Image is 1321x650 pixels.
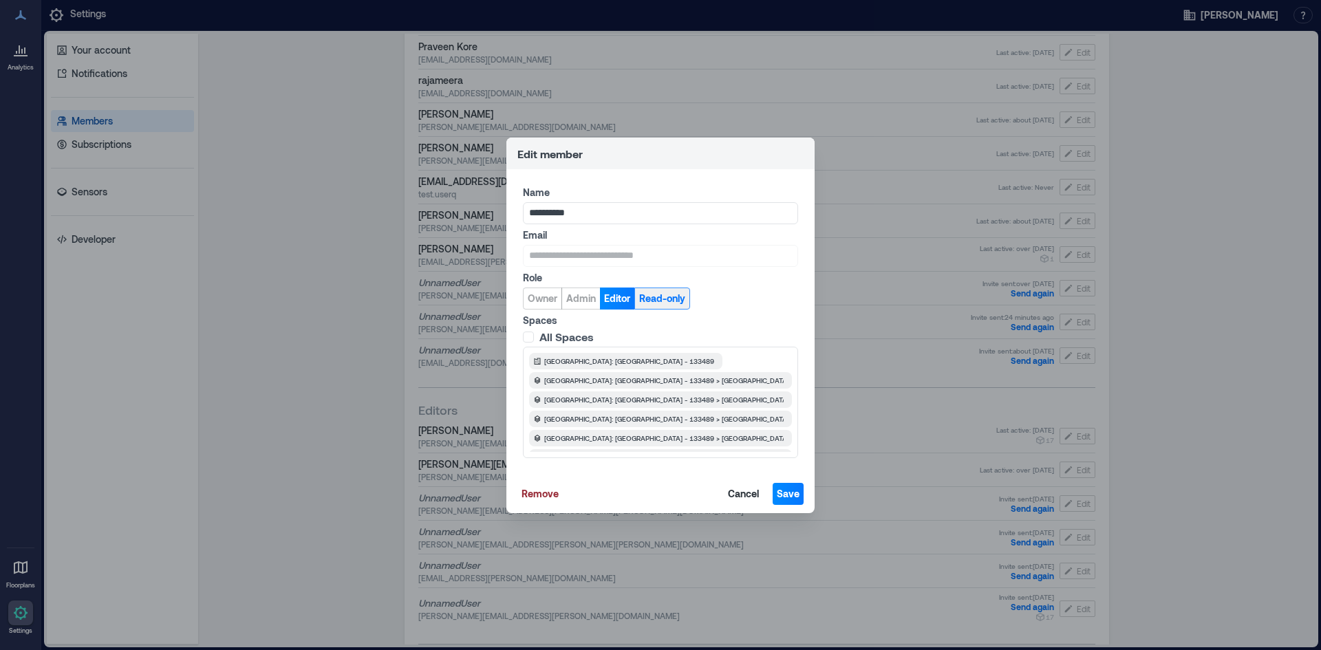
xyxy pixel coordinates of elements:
label: Name [523,186,795,199]
button: Read-only [634,288,690,310]
label: Email [523,228,795,242]
span: Editor [604,292,630,305]
label: Spaces [523,314,795,327]
span: [GEOGRAPHIC_DATA]: [GEOGRAPHIC_DATA] - 133489 [544,356,714,367]
span: Read-only [639,292,685,305]
button: Save [773,483,804,505]
span: All Spaces [539,330,594,344]
button: Remove [517,483,563,505]
header: Edit member [506,138,815,169]
span: [GEOGRAPHIC_DATA]: [GEOGRAPHIC_DATA] - 133489 > [GEOGRAPHIC_DATA]: Floor 03 [544,433,784,444]
span: [GEOGRAPHIC_DATA]: [GEOGRAPHIC_DATA] - 133489 > [GEOGRAPHIC_DATA]: Floor 0 [544,375,784,386]
button: Editor [600,288,634,310]
label: Role [523,271,795,285]
button: Owner [523,288,562,310]
span: Admin [566,292,596,305]
span: [GEOGRAPHIC_DATA]: [GEOGRAPHIC_DATA] - 133489 > [GEOGRAPHIC_DATA]: Floor 01 [544,394,784,405]
span: [GEOGRAPHIC_DATA]: [GEOGRAPHIC_DATA] - 133489 > [GEOGRAPHIC_DATA]: Floor 02 [544,413,784,424]
span: Remove [522,487,559,501]
button: Cancel [724,483,763,505]
button: Admin [561,288,601,310]
span: Owner [528,292,557,305]
span: Cancel [728,487,759,501]
span: Save [777,487,799,501]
